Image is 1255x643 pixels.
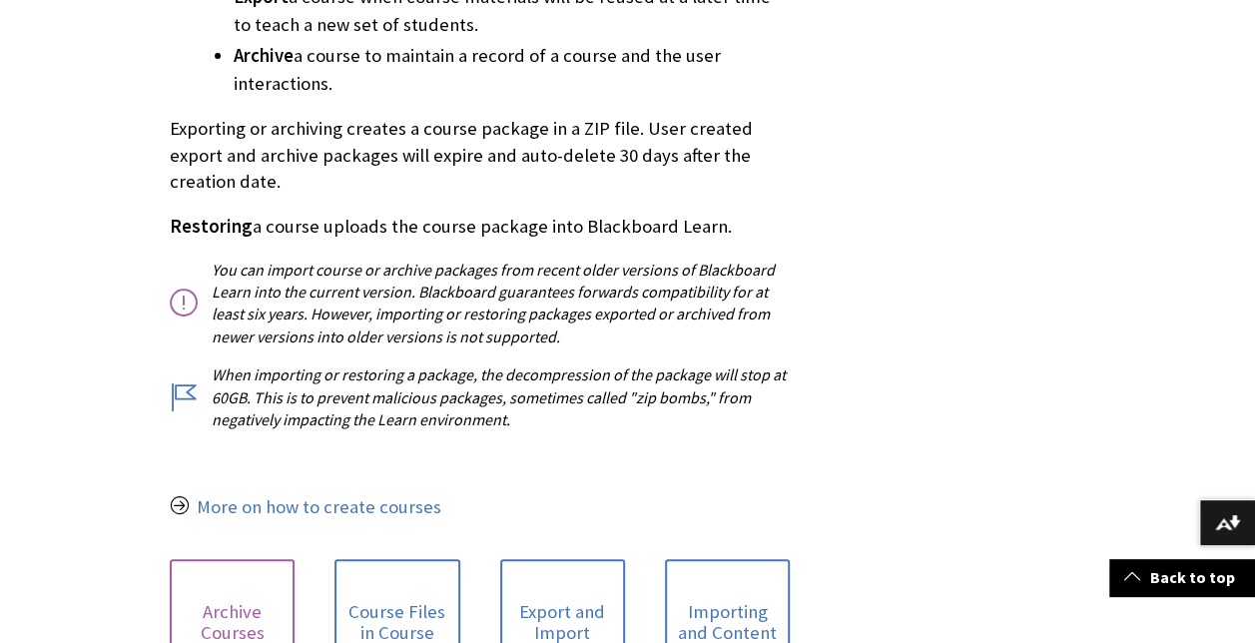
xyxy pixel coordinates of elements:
li: a course to maintain a record of a course and the user interactions. [234,42,790,98]
p: Exporting or archiving creates a course package in a ZIP file. User created export and archive pa... [170,116,790,195]
span: Restoring [170,215,253,238]
a: Back to top [1109,559,1255,596]
p: You can import course or archive packages from recent older versions of Blackboard Learn into the... [170,259,790,348]
p: a course uploads the course package into Blackboard Learn. [170,214,790,240]
span: Archive [234,44,294,67]
a: More on how to create courses [197,495,441,519]
p: When importing or restoring a package, the decompression of the package will stop at 60GB. This i... [170,363,790,430]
